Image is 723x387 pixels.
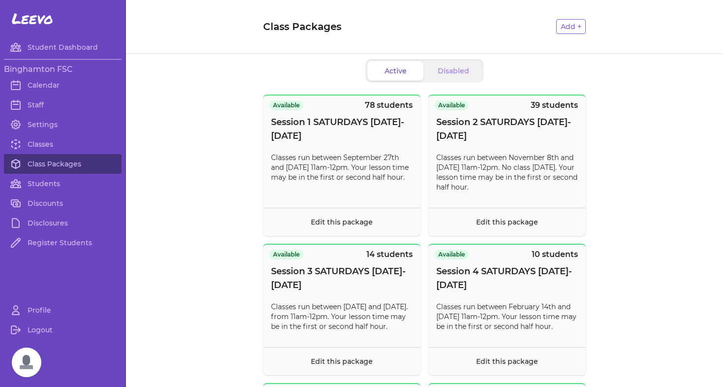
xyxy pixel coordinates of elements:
[271,264,413,292] span: Session 3 SATURDAYS [DATE]-[DATE]
[4,115,121,134] a: Settings
[311,218,373,226] a: Edit this package
[366,249,413,260] p: 14 students
[12,348,41,377] div: Open chat
[271,302,413,331] p: Classes run between [DATE] and [DATE]. from 11am-12pm. Your lesson time may be in the first or se...
[436,302,578,331] p: Classes run between February 14th and [DATE] 11am-12pm. Your lesson time may be in the first or s...
[4,174,121,193] a: Students
[311,357,373,366] a: Edit this package
[4,320,121,340] a: Logout
[4,75,121,95] a: Calendar
[269,250,303,259] span: Available
[436,153,578,192] p: Classes run between November 8th and [DATE] 11am-12pm. No class [DATE]. Your lesson time may be i...
[428,95,586,236] button: Available39 studentsSession 2 SATURDAYS [DATE]-[DATE]Classes run between November 8th and [DATE] ...
[434,100,469,110] span: Available
[367,61,423,81] button: Active
[263,95,421,236] button: Available78 studentsSession 1 SATURDAYS [DATE]-[DATE]Classes run between September 27th and [DATE...
[4,64,121,75] h3: Binghamton FSC
[476,218,538,226] a: Edit this package
[12,10,53,28] span: Leevo
[4,154,121,174] a: Class Packages
[531,99,578,111] p: 39 students
[436,264,578,292] span: Session 4 SATURDAYS [DATE]-[DATE]
[476,357,538,366] a: Edit this package
[428,244,586,375] button: Available10 studentsSession 4 SATURDAYS [DATE]-[DATE]Classes run between February 14th and [DATE]...
[271,153,413,182] p: Classes run between September 27th and [DATE] 11am-12pm. Your lesson time may be in the first or ...
[4,300,121,320] a: Profile
[4,233,121,253] a: Register Students
[4,213,121,233] a: Disclosures
[434,250,469,259] span: Available
[271,115,413,143] span: Session 1 SATURDAYS [DATE]-[DATE]
[425,61,482,81] button: Disabled
[4,134,121,154] a: Classes
[263,244,421,375] button: Available14 studentsSession 3 SATURDAYS [DATE]-[DATE]Classes run between [DATE] and [DATE]. from ...
[4,193,121,213] a: Discounts
[269,100,303,110] span: Available
[365,99,413,111] p: 78 students
[4,37,121,57] a: Student Dashboard
[532,249,578,260] p: 10 students
[436,115,578,143] span: Session 2 SATURDAYS [DATE]-[DATE]
[556,19,586,34] button: Add +
[4,95,121,115] a: Staff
